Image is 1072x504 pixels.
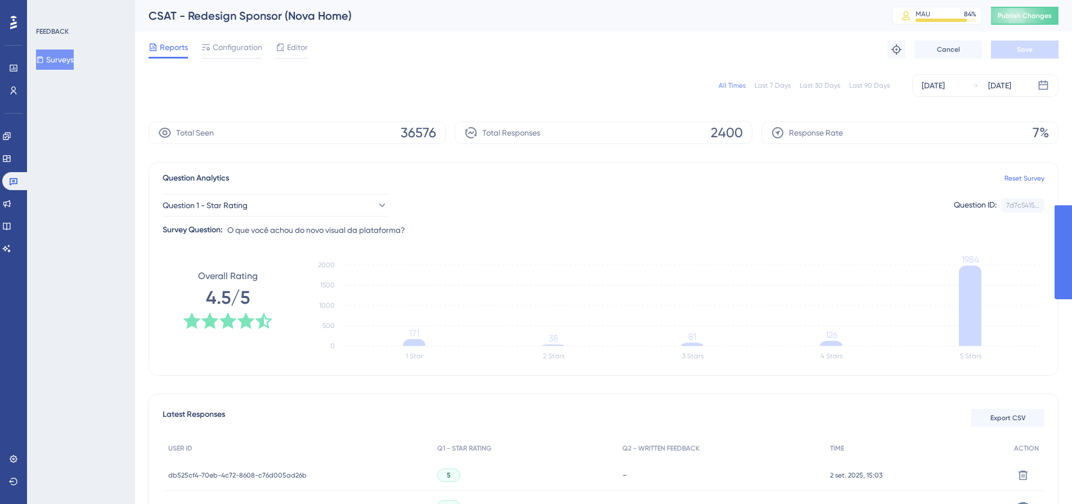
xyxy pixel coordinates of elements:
button: Publish Changes [991,7,1058,25]
div: Last 7 Days [755,81,791,90]
span: Total Responses [482,126,540,139]
div: Survey Question: [163,223,223,237]
span: db525cf4-70eb-4c72-8608-c76d005ad26b [168,471,307,480]
span: Save [1017,45,1033,54]
span: Latest Responses [163,408,225,428]
a: Reset Survey [1004,174,1044,183]
span: Editor [287,40,308,54]
tspan: 1000 [319,301,335,309]
tspan: 1500 [320,281,335,289]
span: 4.5/5 [206,285,250,310]
span: Publish Changes [998,11,1052,20]
button: Cancel [914,40,982,58]
span: 7% [1033,124,1049,142]
div: Last 30 Days [800,81,840,90]
div: 7d7c5415... [1006,201,1039,210]
button: Save [991,40,1058,58]
span: 2 set. 2025, 15:03 [830,471,882,480]
button: Surveys [36,49,74,70]
span: Cancel [937,45,960,54]
div: [DATE] [988,79,1011,92]
text: 1 Star [406,352,423,360]
span: Overall Rating [198,269,258,283]
span: Question Analytics [163,172,229,185]
div: - [622,470,819,480]
span: USER ID [168,444,192,453]
span: Q1 - STAR RATING [437,444,491,453]
div: 84 % [964,10,976,19]
tspan: 81 [688,331,696,342]
tspan: 0 [330,342,335,350]
text: 2 Stars [543,352,564,360]
span: Reports [160,40,188,54]
div: CSAT - Redesign Sponsor (Nova Home) [149,8,864,24]
div: FEEDBACK [36,27,69,36]
span: Question 1 - Star Rating [163,199,248,212]
button: Question 1 - Star Rating [163,194,388,217]
text: 4 Stars [820,352,842,360]
span: Export CSV [990,413,1026,422]
span: Total Seen [176,126,214,139]
div: MAU [916,10,930,19]
tspan: 126 [826,330,837,340]
tspan: 38 [549,333,558,344]
span: TIME [830,444,844,453]
span: Q2 - WRITTEN FEEDBACK [622,444,699,453]
tspan: 2000 [318,261,335,269]
div: Last 90 Days [849,81,890,90]
span: 5 [447,471,451,480]
span: 36576 [401,124,436,142]
button: Export CSV [971,409,1044,427]
div: All Times [719,81,746,90]
text: 3 Stars [682,352,703,360]
span: O que você achou do novo visual da plataforma? [227,223,405,237]
div: [DATE] [922,79,945,92]
span: 2400 [711,124,743,142]
iframe: UserGuiding AI Assistant Launcher [1025,460,1058,493]
tspan: 1984 [962,254,979,265]
div: Question ID: [954,198,997,213]
span: Configuration [213,40,262,54]
tspan: 171 [409,328,419,339]
text: 5 Stars [960,352,981,360]
tspan: 500 [322,322,335,330]
span: ACTION [1014,444,1039,453]
span: Response Rate [789,126,843,139]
